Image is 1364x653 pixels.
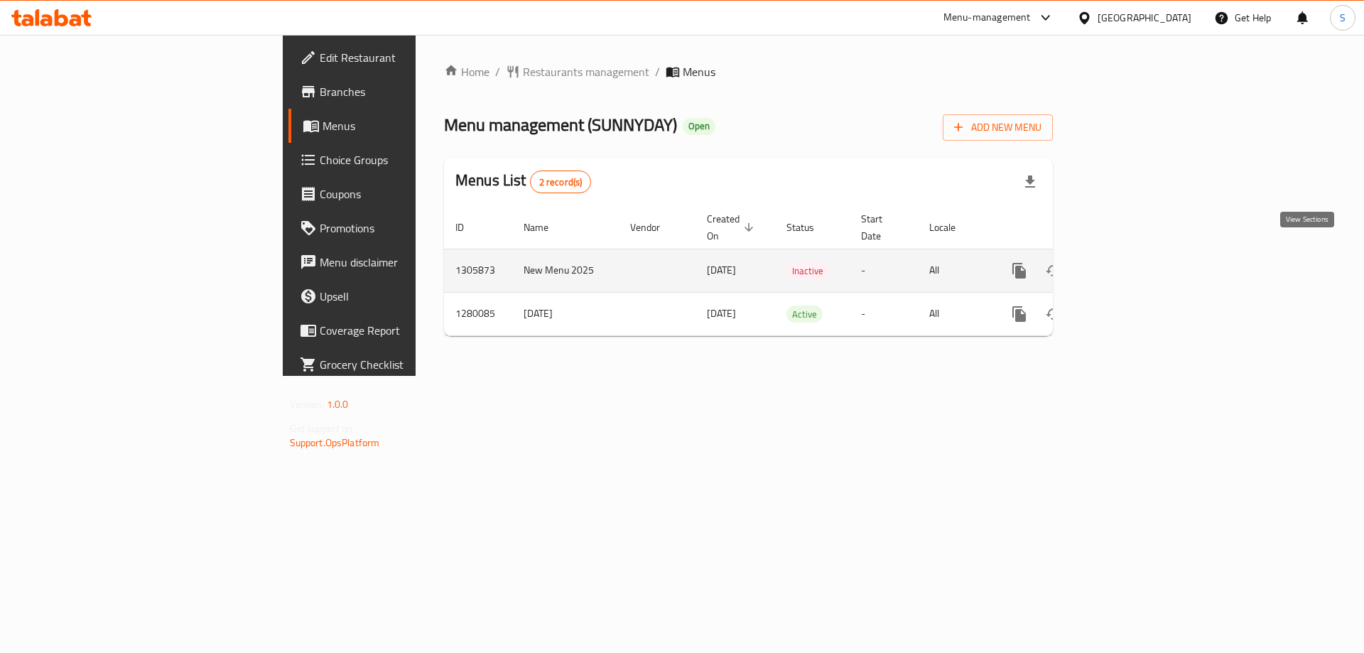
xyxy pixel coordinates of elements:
[683,120,715,132] span: Open
[1036,254,1071,288] button: Change Status
[506,63,649,80] a: Restaurants management
[524,219,567,236] span: Name
[455,170,591,193] h2: Menus List
[918,292,991,335] td: All
[523,63,649,80] span: Restaurants management
[290,395,325,414] span: Version:
[918,249,991,292] td: All
[630,219,678,236] span: Vendor
[1340,10,1346,26] span: S
[683,63,715,80] span: Menus
[512,249,619,292] td: New Menu 2025
[444,63,1053,80] nav: breadcrumb
[320,322,499,339] span: Coverage Report
[288,245,511,279] a: Menu disclaimer
[320,356,499,373] span: Grocery Checklist
[320,220,499,237] span: Promotions
[288,177,511,211] a: Coupons
[320,185,499,203] span: Coupons
[290,433,380,452] a: Support.OpsPlatform
[288,313,511,347] a: Coverage Report
[991,206,1150,249] th: Actions
[530,171,592,193] div: Total records count
[1002,297,1036,331] button: more
[455,219,482,236] span: ID
[288,347,511,382] a: Grocery Checklist
[786,219,833,236] span: Status
[943,114,1053,141] button: Add New Menu
[320,288,499,305] span: Upsell
[444,206,1150,336] table: enhanced table
[850,292,918,335] td: -
[320,151,499,168] span: Choice Groups
[707,210,758,244] span: Created On
[861,210,901,244] span: Start Date
[943,9,1031,26] div: Menu-management
[683,118,715,135] div: Open
[288,211,511,245] a: Promotions
[1002,254,1036,288] button: more
[320,83,499,100] span: Branches
[288,109,511,143] a: Menus
[655,63,660,80] li: /
[288,75,511,109] a: Branches
[288,41,511,75] a: Edit Restaurant
[444,109,677,141] span: Menu management ( SUNNYDAY )
[320,49,499,66] span: Edit Restaurant
[320,254,499,271] span: Menu disclaimer
[707,304,736,323] span: [DATE]
[707,261,736,279] span: [DATE]
[290,419,355,438] span: Get support on:
[512,292,619,335] td: [DATE]
[929,219,974,236] span: Locale
[531,176,591,189] span: 2 record(s)
[850,249,918,292] td: -
[327,395,349,414] span: 1.0.0
[786,306,823,323] span: Active
[288,143,511,177] a: Choice Groups
[786,262,829,279] div: Inactive
[323,117,499,134] span: Menus
[1036,297,1071,331] button: Change Status
[954,119,1041,136] span: Add New Menu
[1098,10,1191,26] div: [GEOGRAPHIC_DATA]
[786,263,829,279] span: Inactive
[288,279,511,313] a: Upsell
